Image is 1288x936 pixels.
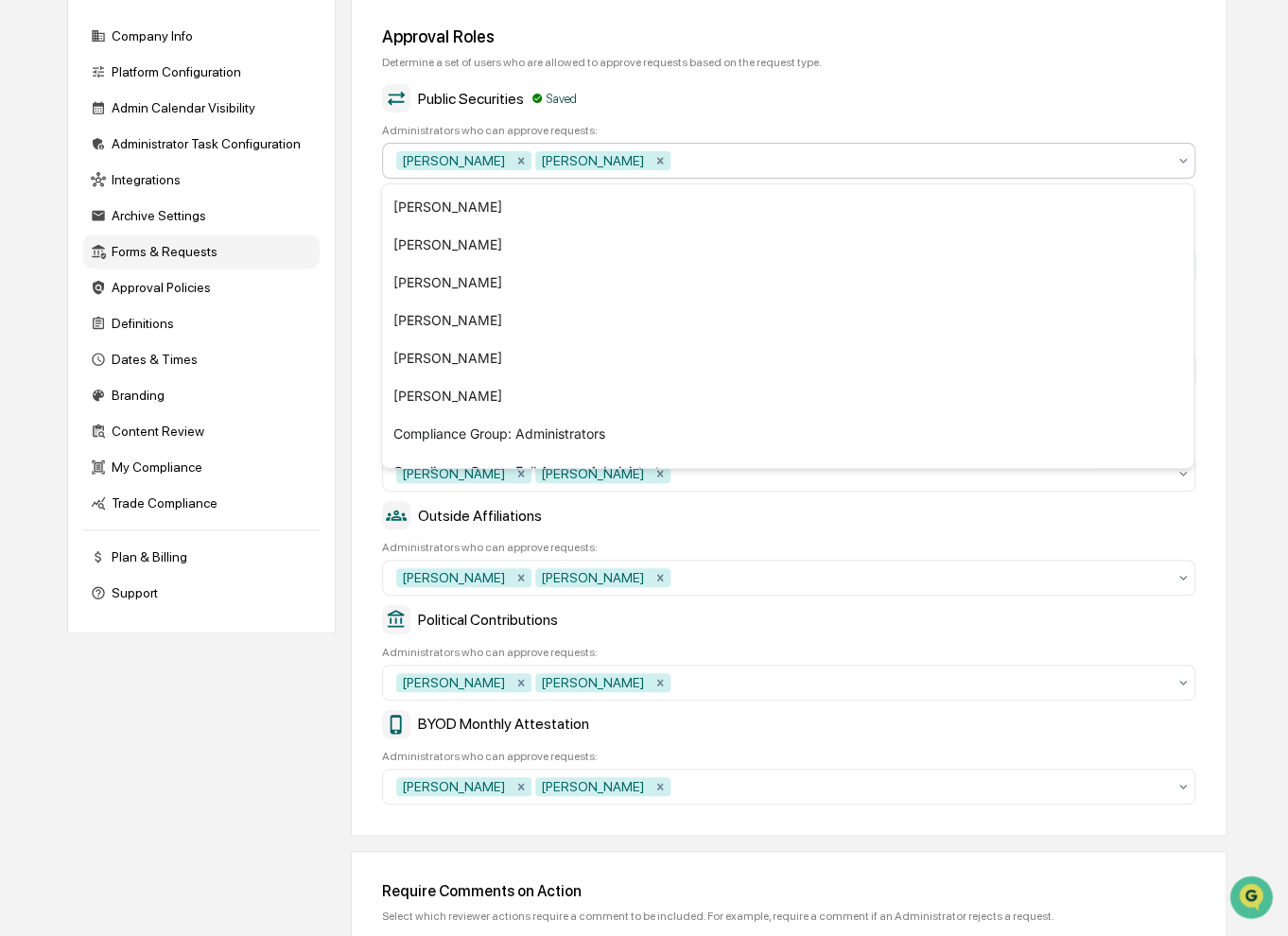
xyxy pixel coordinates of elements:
[650,777,670,796] div: Remove Stephen Miles
[382,605,1195,633] div: Political Contributions
[650,673,670,692] div: Remove Stephen Miles
[535,673,650,692] div: [PERSON_NAME]
[59,307,153,322] span: [PERSON_NAME]
[188,468,229,482] span: Pylon
[130,378,242,412] a: 🗄️Attestations
[535,464,650,483] div: [PERSON_NAME]
[83,127,320,161] div: Administrator Task Configuration
[83,414,320,448] div: Content Review
[382,124,1195,137] div: Administrators who can approve requests:
[1227,874,1279,925] iframe: Open customer support
[19,144,53,178] img: 1746055101610-c473b297-6a78-478c-a979-82029cc54cd1
[535,151,650,170] div: [PERSON_NAME]
[19,289,49,320] img: Jack Rasmussen
[650,464,670,483] div: Remove Stephen Miles
[38,386,122,405] span: Preclearance
[547,92,577,106] p: Saved
[83,540,320,574] div: Plan & Billing
[83,270,320,304] div: Approval Policies
[19,424,34,439] div: 🔎
[38,308,53,323] img: 1746055101610-c473b297-6a78-478c-a979-82029cc54cd1
[83,234,320,269] div: Forms & Requests
[157,256,164,271] span: •
[396,673,511,692] div: [PERSON_NAME]
[167,307,206,322] span: [DATE]
[157,307,164,322] span: •
[535,568,650,587] div: [PERSON_NAME]
[382,415,1193,453] div: Compliance Group: Administrators
[83,55,320,89] div: Platform Configuration
[19,39,344,69] p: How can we help?
[19,209,127,224] div: Past conversations
[511,777,531,796] div: Remove Lanair Baker
[382,264,1193,302] div: [PERSON_NAME]
[511,673,531,692] div: Remove Lanair Baker
[156,386,235,405] span: Attestations
[511,151,531,170] div: Remove Lanair Baker
[83,306,320,340] div: Definitions
[19,238,49,269] img: Jack Rasmussen
[38,422,119,441] span: Data Lookup
[382,750,1195,763] div: Administrators who can approve requests:
[83,576,320,610] div: Support
[167,256,206,271] span: [DATE]
[396,777,511,796] div: [PERSON_NAME]
[83,450,320,484] div: My Compliance
[650,568,670,587] div: Remove Stephen Miles
[396,464,511,483] div: [PERSON_NAME]
[382,188,1193,226] div: [PERSON_NAME]
[382,84,1195,113] div: Public Securities
[85,144,310,163] div: Start new chat
[83,163,320,197] div: Integrations
[85,163,260,178] div: We're available if you need us!
[83,486,320,520] div: Trade Compliance
[83,19,320,53] div: Company Info
[83,342,320,376] div: Dates & Times
[650,151,670,170] div: Remove Stephen Miles
[382,541,1195,554] div: Administrators who can approve requests:
[382,26,1195,46] div: Approval Roles
[382,910,1195,923] div: Select which reviewer actions require a comment to be included. For example, require a comment if...
[511,464,531,483] div: Remove Lanair Baker
[382,501,1195,529] div: Outside Affiliations
[382,339,1193,377] div: [PERSON_NAME]
[382,56,1195,69] div: Determine a set of users who are allowed to approve requests based on the request type.
[382,302,1193,339] div: [PERSON_NAME]
[59,256,153,271] span: [PERSON_NAME]
[322,149,344,172] button: Start new chat
[382,226,1193,264] div: [PERSON_NAME]
[382,710,1195,738] div: BYOD Monthly Attestation
[293,205,344,228] button: See all
[40,144,74,178] img: 8933085812038_c878075ebb4cc5468115_72.jpg
[83,378,320,412] div: Branding
[83,199,320,233] div: Archive Settings
[11,414,127,448] a: 🔎Data Lookup
[382,882,1195,900] div: Require Comments on Action
[382,453,1193,491] div: Compliance Group: Full Access Administrators
[535,777,650,796] div: [PERSON_NAME]
[38,257,53,272] img: 1746055101610-c473b297-6a78-478c-a979-82029cc54cd1
[11,378,130,412] a: 🖐️Preclearance
[83,91,320,125] div: Admin Calendar Visibility
[396,151,511,170] div: [PERSON_NAME]
[511,568,531,587] div: Remove Lanair Baker
[137,388,152,403] div: 🗄️
[382,646,1195,659] div: Administrators who can approve requests:
[133,467,229,482] a: Powered byPylon
[396,568,511,587] div: [PERSON_NAME]
[382,377,1193,415] div: [PERSON_NAME]
[19,388,34,403] div: 🖐️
